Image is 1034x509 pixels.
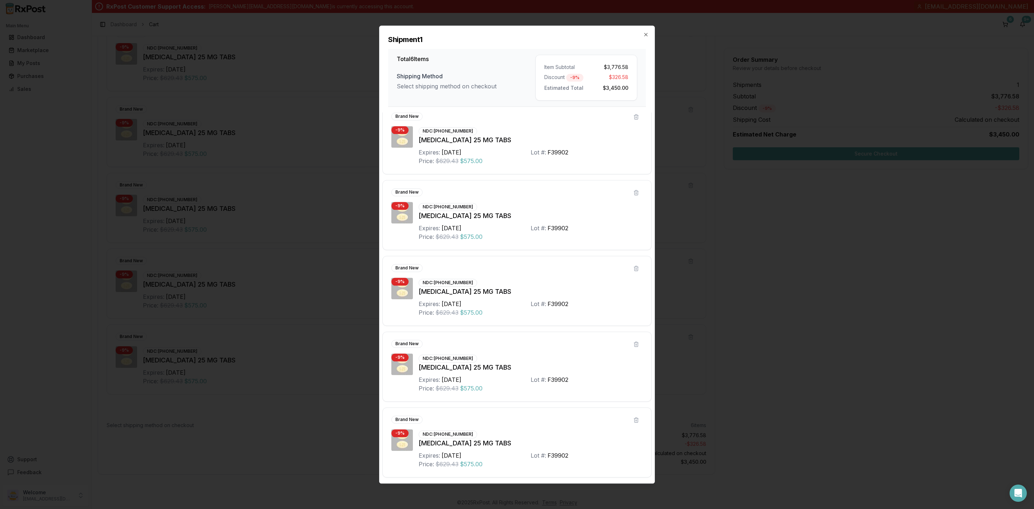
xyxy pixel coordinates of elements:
div: Brand New [391,112,423,120]
span: $3,450.00 [603,83,628,91]
div: F39902 [548,148,568,157]
div: - 9 % [391,202,409,210]
div: Lot #: [531,375,546,384]
div: [MEDICAL_DATA] 25 MG TABS [419,135,643,145]
div: Brand New [391,340,423,348]
span: $575.00 [460,384,483,393]
div: Expires: [419,375,440,384]
div: [DATE] [442,148,461,157]
span: $575.00 [460,232,483,241]
img: Jardiance 25 MG TABS [391,429,413,451]
div: - 9 % [391,429,409,437]
div: NDC: [PHONE_NUMBER] [419,355,477,362]
h3: Total 6 Items [397,55,535,63]
img: Jardiance 25 MG TABS [391,126,413,148]
div: Brand New [391,264,423,272]
div: Lot #: [531,148,546,157]
div: NDC: [PHONE_NUMBER] [419,127,477,135]
div: NDC: [PHONE_NUMBER] [419,430,477,438]
div: Brand New [391,188,423,196]
span: $629.43 [436,308,458,317]
div: [DATE] [442,451,461,460]
div: Brand New [391,416,423,424]
div: Lot #: [531,451,546,460]
div: [MEDICAL_DATA] 25 MG TABS [419,362,643,373]
div: [DATE] [442,224,461,232]
div: Price: [419,308,434,317]
div: [DATE] [442,300,461,308]
span: Discount [544,74,565,82]
div: F39902 [548,224,568,232]
div: Price: [419,157,434,165]
div: Price: [419,460,434,468]
div: NDC: [PHONE_NUMBER] [419,203,477,211]
div: [MEDICAL_DATA] 25 MG TABS [419,287,643,297]
span: $575.00 [460,308,483,317]
div: Expires: [419,300,440,308]
div: - 9 % [391,126,409,134]
span: $575.00 [460,460,483,468]
div: Price: [419,384,434,393]
span: $575.00 [460,157,483,165]
div: $326.58 [589,74,628,82]
div: Expires: [419,148,440,157]
div: F39902 [548,300,568,308]
div: Lot #: [531,300,546,308]
div: Select shipping method on checkout [397,82,535,91]
div: - 9 % [391,278,409,286]
div: F39902 [548,451,568,460]
h2: Shipment 1 [388,34,646,45]
div: Expires: [419,224,440,232]
span: $629.43 [436,460,458,468]
div: Item Subtotal [544,64,583,71]
span: $629.43 [436,157,458,165]
span: $629.43 [436,384,458,393]
div: [MEDICAL_DATA] 25 MG TABS [419,438,643,448]
div: [MEDICAL_DATA] 25 MG TABS [419,211,643,221]
div: F39902 [548,375,568,384]
div: $3,776.58 [589,64,628,71]
div: Shipping Method [397,72,535,80]
span: $629.43 [436,232,458,241]
div: Price: [419,232,434,241]
div: - 9 % [566,74,583,82]
img: Jardiance 25 MG TABS [391,202,413,223]
img: Jardiance 25 MG TABS [391,353,413,375]
div: - 9 % [391,353,409,361]
div: [DATE] [442,375,461,384]
span: Estimated Total [544,83,583,91]
img: Jardiance 25 MG TABS [391,278,413,299]
div: NDC: [PHONE_NUMBER] [419,279,477,287]
div: Lot #: [531,224,546,232]
div: Expires: [419,451,440,460]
